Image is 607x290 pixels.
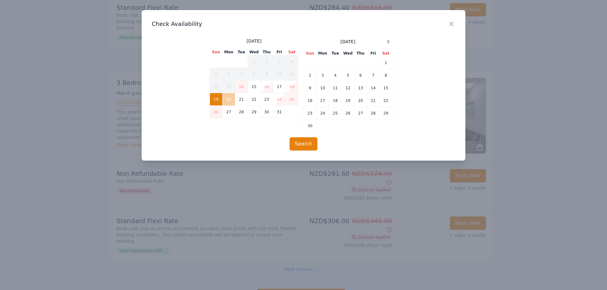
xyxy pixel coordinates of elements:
td: 20 [354,94,367,107]
td: 26 [342,107,354,120]
td: 15 [380,82,392,94]
td: 4 [286,55,298,68]
td: 8 [248,68,261,80]
td: 4 [329,69,342,82]
button: Search [290,137,318,151]
td: 3 [273,55,286,68]
td: 28 [235,106,248,118]
td: 26 [210,106,223,118]
td: 19 [342,94,354,107]
td: 9 [304,82,316,94]
td: 15 [248,80,261,93]
td: 22 [380,94,392,107]
h3: Check Availability [152,20,455,28]
th: Mon [223,49,235,55]
td: 27 [354,107,367,120]
span: [DATE] [340,38,355,45]
td: 22 [248,93,261,106]
th: Wed [248,49,261,55]
th: Sat [380,50,392,56]
td: 24 [316,107,329,120]
th: Thu [354,50,367,56]
td: 21 [235,93,248,106]
td: 29 [248,106,261,118]
th: Wed [342,50,354,56]
td: 31 [273,106,286,118]
td: 14 [367,82,380,94]
span: [DATE] [247,38,261,44]
td: 16 [304,94,316,107]
td: 10 [316,82,329,94]
th: Mon [316,50,329,56]
td: 30 [304,120,316,132]
td: 19 [210,93,223,106]
td: 18 [329,94,342,107]
td: 7 [235,68,248,80]
td: 6 [223,68,235,80]
td: 8 [380,69,392,82]
td: 17 [273,80,286,93]
th: Sun [304,50,316,56]
td: 11 [329,82,342,94]
td: 10 [273,68,286,80]
td: 5 [210,68,223,80]
td: 9 [261,68,273,80]
td: 12 [210,80,223,93]
th: Sat [286,49,298,55]
td: 2 [261,55,273,68]
td: 25 [329,107,342,120]
td: 25 [286,93,298,106]
td: 13 [354,82,367,94]
td: 13 [223,80,235,93]
td: 1 [248,55,261,68]
th: Thu [261,49,273,55]
td: 27 [223,106,235,118]
td: 1 [380,56,392,69]
td: 29 [380,107,392,120]
th: Fri [273,49,286,55]
td: 6 [354,69,367,82]
td: 17 [316,94,329,107]
th: Sun [210,49,223,55]
th: Fri [367,50,380,56]
td: 23 [304,107,316,120]
td: 14 [235,80,248,93]
td: 11 [286,68,298,80]
th: Tue [329,50,342,56]
td: 2 [304,69,316,82]
td: 16 [261,80,273,93]
td: 18 [286,80,298,93]
td: 24 [273,93,286,106]
td: 28 [367,107,380,120]
td: 7 [367,69,380,82]
td: 5 [342,69,354,82]
td: 20 [223,93,235,106]
td: 23 [261,93,273,106]
td: 21 [367,94,380,107]
th: Tue [235,49,248,55]
td: 3 [316,69,329,82]
td: 30 [261,106,273,118]
td: 12 [342,82,354,94]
